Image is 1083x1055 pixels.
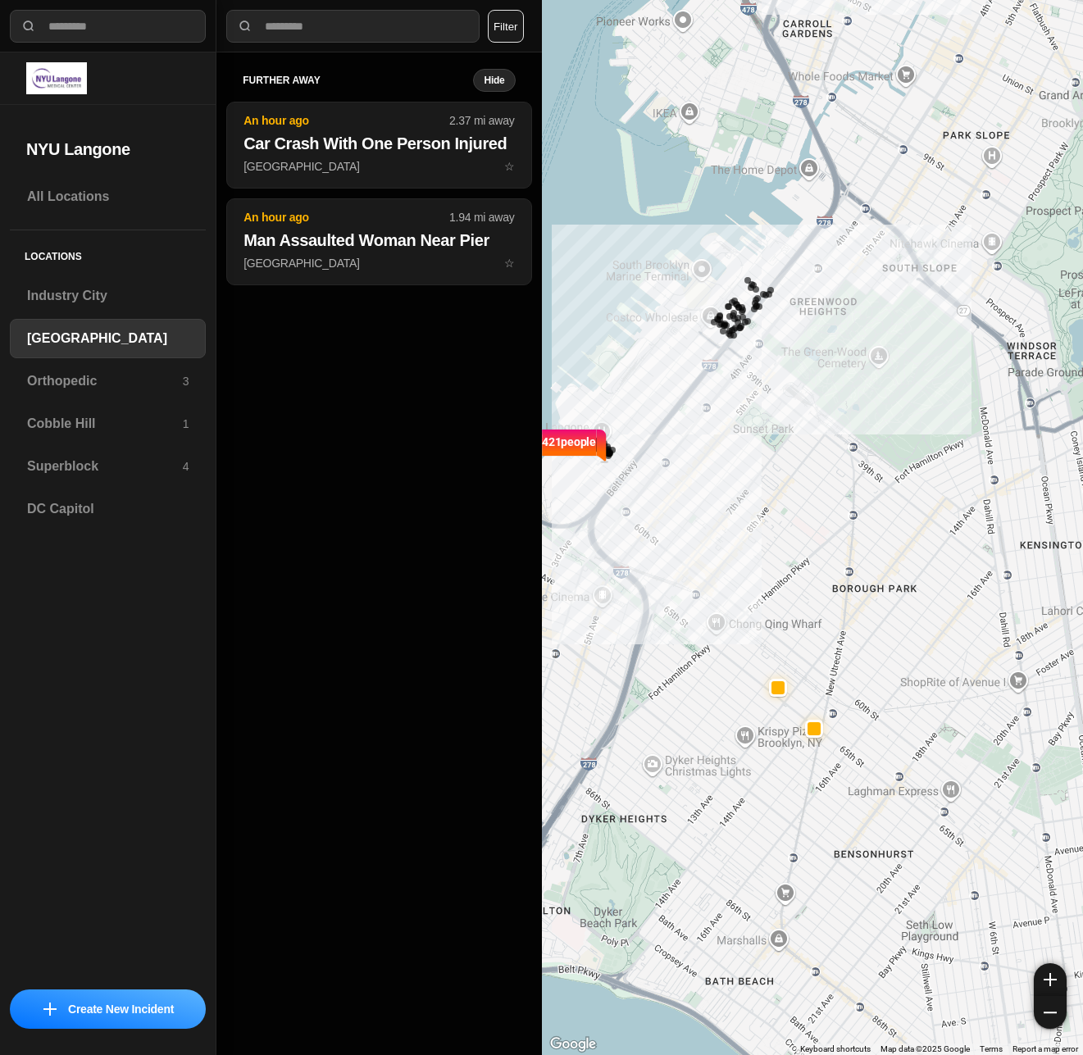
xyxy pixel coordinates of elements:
[596,426,608,462] img: notch
[27,286,189,306] h3: Industry City
[26,138,189,161] h2: NYU Langone
[237,18,253,34] img: search
[1044,973,1057,986] img: zoom-in
[27,187,189,207] h3: All Locations
[10,447,206,486] a: Superblock4
[243,158,514,175] p: [GEOGRAPHIC_DATA]
[484,74,504,87] small: Hide
[27,414,183,434] h3: Cobble Hill
[800,1044,871,1055] button: Keyboard shortcuts
[183,458,189,475] p: 4
[26,62,87,94] img: logo
[449,112,514,129] p: 2.37 mi away
[530,426,542,462] img: notch
[1044,1006,1057,1019] img: zoom-out
[226,198,531,285] button: An hour ago1.94 mi awayMan Assaulted Woman Near Pier[GEOGRAPHIC_DATA]star
[881,1044,970,1053] span: Map data ©2025 Google
[20,18,37,34] img: search
[43,1003,57,1016] img: icon
[243,112,449,129] p: An hour ago
[226,256,531,270] a: An hour ago1.94 mi awayMan Assaulted Woman Near Pier[GEOGRAPHIC_DATA]star
[10,230,206,276] h5: Locations
[1034,963,1067,996] button: zoom-in
[473,69,515,92] button: Hide
[10,489,206,529] a: DC Capitol
[27,329,189,348] h3: [GEOGRAPHIC_DATA]
[1034,996,1067,1029] button: zoom-out
[226,102,531,189] button: An hour ago2.37 mi awayCar Crash With One Person Injured[GEOGRAPHIC_DATA]star
[10,404,206,443] a: Cobble Hill1
[10,319,206,358] a: [GEOGRAPHIC_DATA]
[504,257,515,270] span: star
[10,989,206,1029] button: iconCreate New Incident
[68,1001,174,1017] p: Create New Incident
[1012,1044,1078,1053] a: Report a map error
[980,1044,1003,1053] a: Terms (opens in new tab)
[504,160,515,173] span: star
[243,229,514,252] h2: Man Assaulted Woman Near Pier
[243,74,473,87] h5: further away
[10,362,206,401] a: Orthopedic3
[27,457,183,476] h3: Superblock
[10,276,206,316] a: Industry City
[27,371,183,391] h3: Orthopedic
[542,433,596,469] p: 421 people
[243,209,449,225] p: An hour ago
[183,416,189,432] p: 1
[546,1034,600,1055] img: Google
[546,1034,600,1055] a: Open this area in Google Maps (opens a new window)
[183,373,189,389] p: 3
[449,209,514,225] p: 1.94 mi away
[10,177,206,216] a: All Locations
[27,499,189,519] h3: DC Capitol
[243,132,514,155] h2: Car Crash With One Person Injured
[243,255,514,271] p: [GEOGRAPHIC_DATA]
[488,10,524,43] button: Filter
[226,159,531,173] a: An hour ago2.37 mi awayCar Crash With One Person Injured[GEOGRAPHIC_DATA]star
